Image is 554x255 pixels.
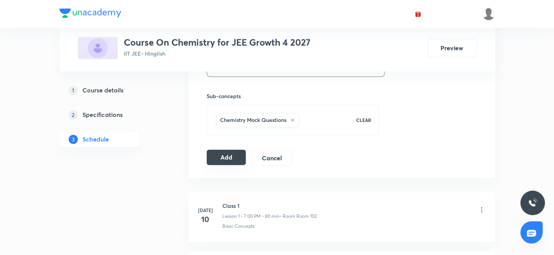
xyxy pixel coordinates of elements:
[252,150,291,166] button: Cancel
[69,86,78,95] p: 1
[198,206,213,213] h6: [DATE]
[124,49,311,58] p: IIT JEE • Hinglish
[207,92,379,100] h6: Sub-concepts
[82,110,123,119] h5: Specifications
[279,212,317,219] p: • Room Room 102
[59,107,164,122] a: 2Specifications
[528,198,537,207] img: ttu
[82,86,123,95] h5: Course details
[356,117,371,123] p: CLEAR
[198,213,213,225] h4: 10
[427,39,477,57] button: Preview
[412,8,424,20] button: avatar
[222,201,317,209] h6: Class 1
[124,37,311,48] h3: Course On Chemistry for JEE Growth 4 2027
[222,222,255,229] p: Basic Concepts
[59,8,121,18] img: Company Logo
[78,37,118,59] img: 08E3A0AF-A7A1-49CA-815F-68026140E3A2_plus.png
[69,135,78,144] p: 3
[69,110,78,119] p: 2
[59,82,164,98] a: 1Course details
[414,10,421,17] img: avatar
[207,150,246,165] button: Add
[222,212,279,219] p: Lesson 1 • 7:00 PM • 80 min
[220,116,286,124] h6: Chemistry Mock Questions
[82,135,109,144] h5: Schedule
[482,7,495,20] img: Devendra Kumar
[59,8,121,20] a: Company Logo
